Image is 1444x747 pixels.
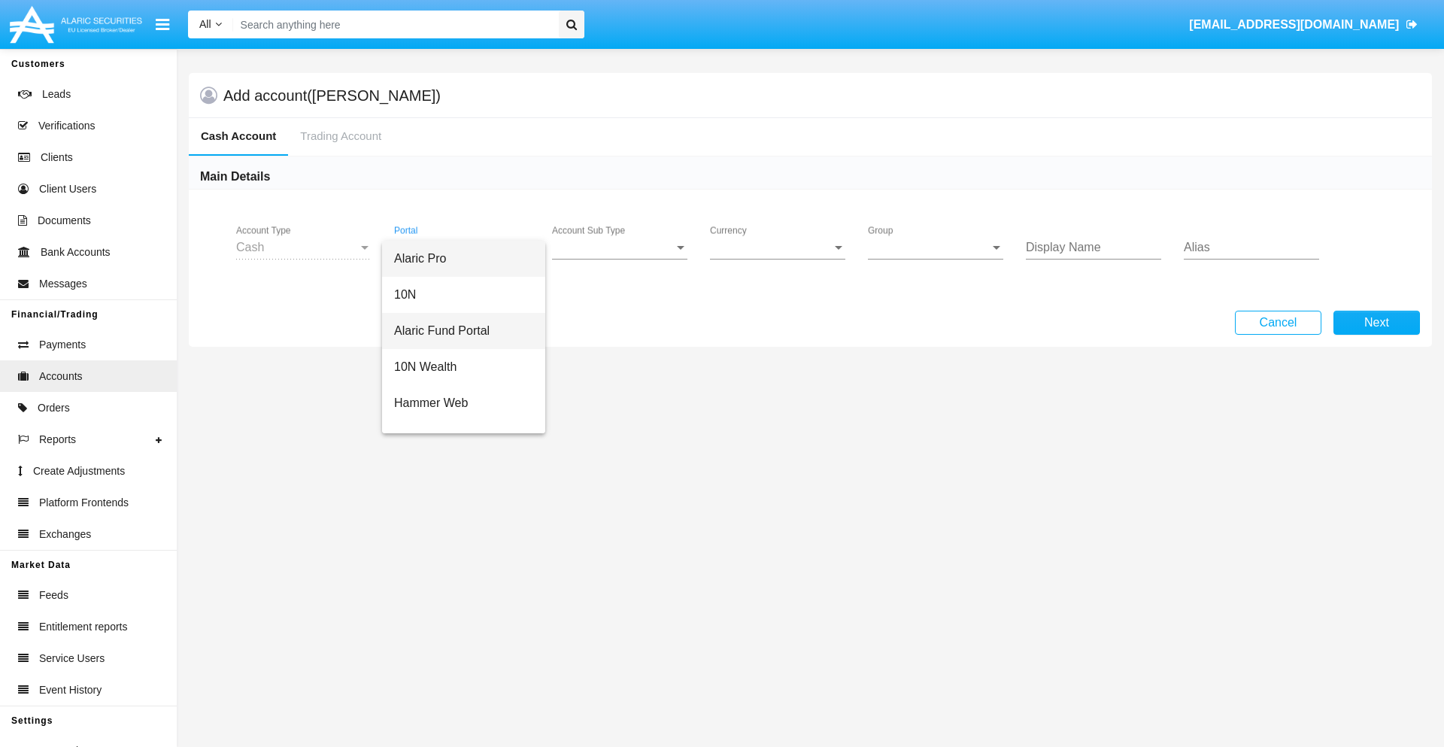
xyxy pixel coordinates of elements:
[394,349,533,385] span: 10N Wealth
[394,385,533,421] span: Hammer Web
[394,313,533,349] span: Alaric Fund Portal
[394,421,533,457] span: Alaric MyPortal Trade
[394,241,533,277] span: Alaric Pro
[394,277,533,313] span: 10N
